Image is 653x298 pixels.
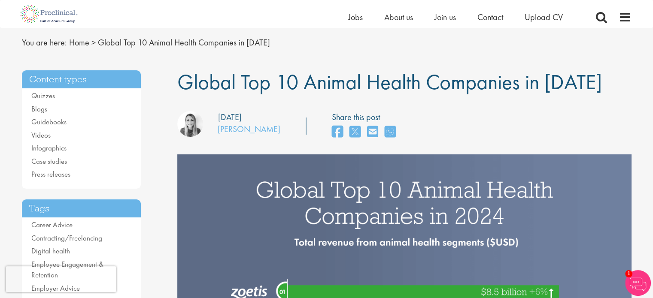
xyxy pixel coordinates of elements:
a: Jobs [348,12,363,23]
h3: Tags [22,199,141,218]
a: Case studies [31,157,67,166]
a: Upload CV [525,12,563,23]
img: Chatbot [625,270,651,296]
h3: Content types [22,70,141,89]
a: Contact [477,12,503,23]
span: > [91,37,96,48]
label: Share this post [332,111,400,123]
a: breadcrumb link [69,37,89,48]
a: Infographics [31,143,67,153]
span: You are here: [22,37,67,48]
img: Hannah Burke [177,111,203,137]
a: Digital health [31,246,70,256]
span: 1 [625,270,632,277]
a: Guidebooks [31,117,67,126]
a: Employer Advice [31,283,80,293]
a: About us [384,12,413,23]
a: Join us [434,12,456,23]
a: Employee Engagement & Retention [31,259,103,280]
div: [DATE] [218,111,242,123]
a: Quizzes [31,91,55,100]
a: Videos [31,130,51,140]
iframe: reCAPTCHA [6,266,116,292]
a: share on whats app [385,123,396,141]
a: [PERSON_NAME] [218,123,280,135]
span: Global Top 10 Animal Health Companies in [DATE] [98,37,270,48]
a: Press releases [31,169,70,179]
a: Blogs [31,104,47,114]
a: Career Advice [31,220,73,229]
a: share on facebook [332,123,343,141]
a: share on email [367,123,378,141]
a: share on twitter [349,123,361,141]
span: Global Top 10 Animal Health Companies in [DATE] [177,68,602,96]
a: Contracting/Freelancing [31,233,102,243]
